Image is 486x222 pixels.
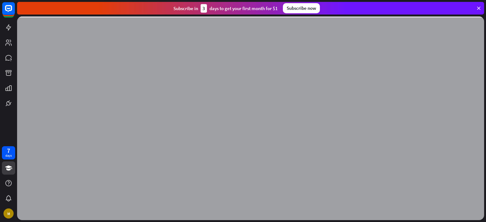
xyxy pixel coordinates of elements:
div: Subscribe in days to get your first month for $1 [173,4,278,13]
a: 7 days [2,146,15,159]
div: 3 [201,4,207,13]
div: 7 [7,148,10,153]
div: M [3,208,14,219]
div: Subscribe now [283,3,320,13]
div: days [5,153,12,158]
